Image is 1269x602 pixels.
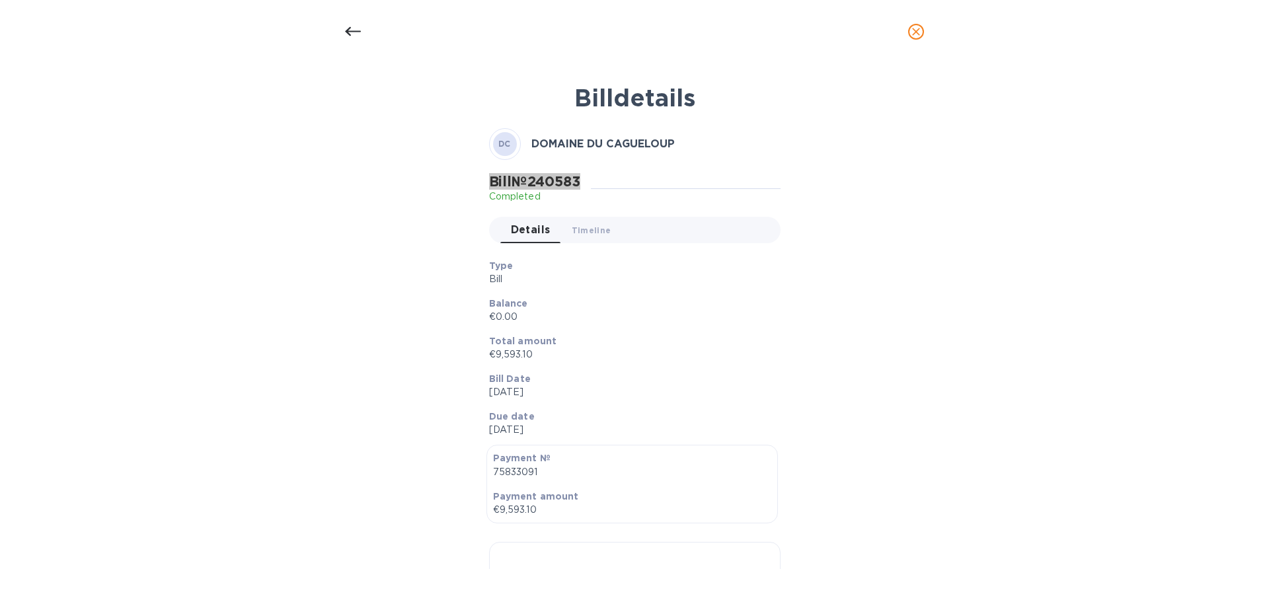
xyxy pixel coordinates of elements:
p: Completed [489,190,580,204]
p: €9,593.10 [489,348,770,361]
span: Timeline [572,223,611,237]
b: Due date [489,411,535,422]
b: Bill Date [489,373,531,384]
span: Details [511,221,551,239]
b: Total amount [489,336,557,346]
p: €0.00 [489,310,770,324]
b: Balance [489,298,528,309]
p: Bill [489,272,770,286]
h2: Bill № 240583 [489,173,580,190]
p: [DATE] [489,385,770,399]
b: Type [489,260,514,271]
p: €9,593.10 [493,503,771,517]
p: 75833091 [493,465,771,479]
b: Payment amount [493,491,579,502]
b: DC [498,139,511,149]
button: close [900,16,932,48]
b: DOMAINE DU CAGUELOUP [531,137,675,150]
p: [DATE] [489,423,770,437]
b: Bill details [574,83,695,112]
b: Payment № [493,453,551,463]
